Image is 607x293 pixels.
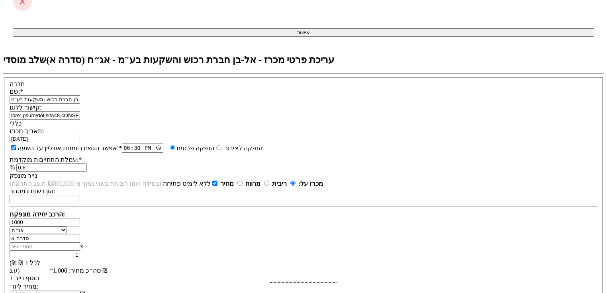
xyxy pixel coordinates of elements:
[10,164,15,171] span: %
[245,180,260,187] strong: מרווח
[53,267,108,274] span: סה״כ מחיר: 1,000 ₪
[80,243,83,250] span: x
[10,211,65,218] strong: הרכב יחידה מונפקת:
[10,188,55,195] label: הון רשום למסחר:
[10,242,80,251] input: מספר נייר
[10,180,161,187] span: (במידה ויוזנו הצעות בשווי נמוך מ-₪800,000 תוצג התראה)
[10,218,80,226] input: כמות
[49,267,53,274] span: =
[10,275,39,281] a: + הוסף נייר
[10,81,25,87] label: חברה
[10,128,44,134] label: תאריך מכרז:
[10,88,23,95] label: שם:
[3,54,604,65] h2: עריכת פרטי מכרז - אל-בן חברת רכוש והשקעות בע"מ - אג״ח (סדרה א)
[237,181,243,186] input: מחיר
[13,28,594,37] button: אישור
[10,283,38,290] label: מחיר ליח׳:
[212,181,217,186] input: ללא לימיט פתיחה
[176,145,223,151] label: הנפקה פרטית
[10,144,122,152] label: אפשר הגשת הזמנות אונליין עד השעה:
[298,180,323,187] strong: מכרז על:
[10,104,41,111] label: קישור ללוגו:
[216,145,221,150] input: הנפקה פרטית
[10,259,49,274] span: (₪ לכל 1 ₪ ע.נ)
[10,156,82,163] label: עמלת התחייבות מוקדמת:
[163,180,219,187] label: ללא לימיט פתיחה
[11,145,16,150] input: אפשר הגשת הזמנות אונליין עד השעה:*
[10,120,22,127] label: כללי
[168,145,262,151] label: הנפקה לציבור
[3,55,46,65] span: שלב מוסדי
[10,172,37,179] label: נייר מונפק
[10,234,80,242] input: שם הסדרה *
[10,251,80,259] input: מחיר *
[272,180,287,187] strong: ריבית
[290,181,296,186] input: ריבית
[264,181,269,186] input: מרווח
[170,145,175,150] input: הנפקה לציבור
[220,180,234,187] strong: מחיר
